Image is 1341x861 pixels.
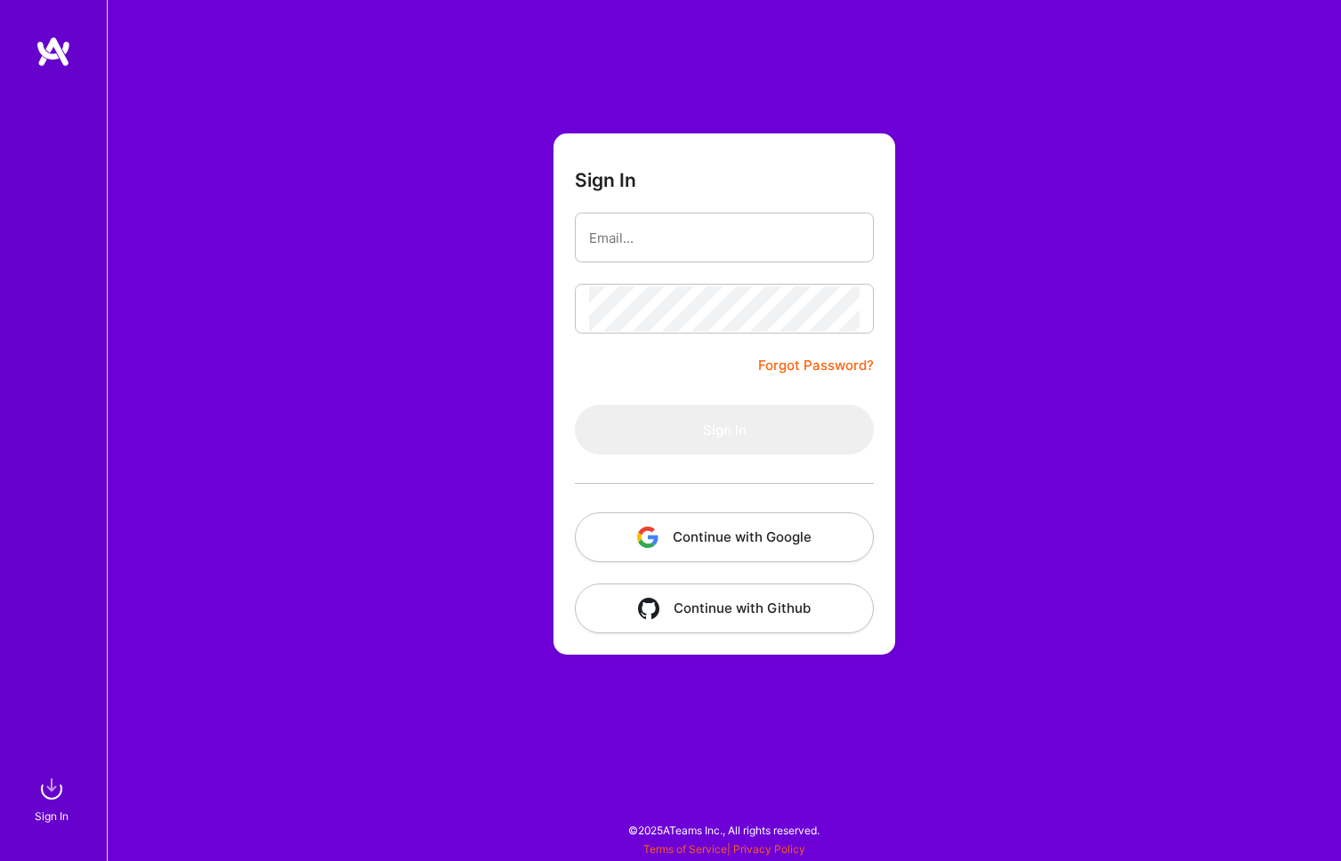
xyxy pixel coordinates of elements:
[37,771,69,825] a: sign inSign In
[758,355,874,376] a: Forgot Password?
[34,771,69,807] img: sign in
[575,583,874,633] button: Continue with Github
[638,598,659,619] img: icon
[733,842,805,856] a: Privacy Policy
[643,842,727,856] a: Terms of Service
[575,405,874,455] button: Sign In
[575,512,874,562] button: Continue with Google
[575,169,636,191] h3: Sign In
[35,807,69,825] div: Sign In
[637,527,658,548] img: icon
[36,36,71,68] img: logo
[589,215,860,261] input: Email...
[107,808,1341,852] div: © 2025 ATeams Inc., All rights reserved.
[643,842,805,856] span: |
